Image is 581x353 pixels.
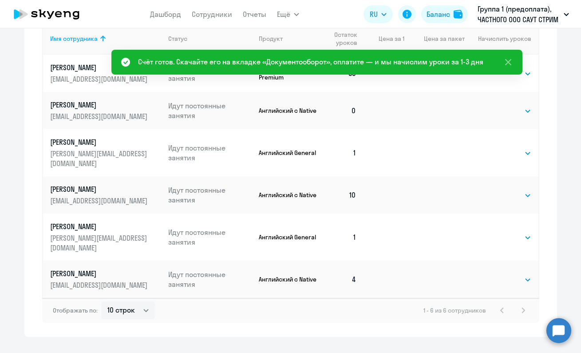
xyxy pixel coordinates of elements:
[259,35,283,43] div: Продукт
[50,184,162,206] a: [PERSON_NAME][EMAIL_ADDRESS][DOMAIN_NAME]
[138,56,483,67] div: Счёт готов. Скачайте его на вкладке «Документооборот», оплатите — и мы начислим уроки за 1-3 дня
[168,270,252,289] p: Идут постоянные занятия
[50,63,162,84] a: [PERSON_NAME][EMAIL_ADDRESS][DOMAIN_NAME]
[319,214,364,261] td: 1
[364,23,404,55] th: Цена за 1
[53,306,98,314] span: Отображать по:
[168,35,252,43] div: Статус
[50,35,98,43] div: Имя сотрудника
[259,107,319,115] p: Английский с Native
[259,35,319,43] div: Продукт
[423,306,486,314] span: 1 - 6 из 6 сотрудников
[50,63,150,72] p: [PERSON_NAME]
[168,101,252,120] p: Идут постоянные занятия
[259,233,319,241] p: Английский General
[319,261,364,298] td: 4
[50,196,150,206] p: [EMAIL_ADDRESS][DOMAIN_NAME]
[50,222,150,231] p: [PERSON_NAME]
[364,5,393,23] button: RU
[421,5,468,23] button: Балансbalance
[50,269,150,278] p: [PERSON_NAME]
[50,35,162,43] div: Имя сотрудника
[50,222,162,253] a: [PERSON_NAME][PERSON_NAME][EMAIL_ADDRESS][DOMAIN_NAME]
[319,129,364,176] td: 1
[277,5,299,23] button: Ещё
[168,185,252,205] p: Идут постоянные занятия
[150,10,181,19] a: Дашборд
[50,149,150,168] p: [PERSON_NAME][EMAIL_ADDRESS][DOMAIN_NAME]
[50,280,150,290] p: [EMAIL_ADDRESS][DOMAIN_NAME]
[168,227,252,247] p: Идут постоянные занятия
[326,31,357,47] span: Остаток уроков
[50,269,162,290] a: [PERSON_NAME][EMAIL_ADDRESS][DOMAIN_NAME]
[465,23,538,55] th: Начислить уроков
[478,4,560,25] p: Группа 1 (предоплата), ЧАСТНОГО ООО САУТ СТРИМ ТРАНСПОРТ Б.В. В Г. АНАПА, ФЛ
[168,35,187,43] div: Статус
[50,111,150,121] p: [EMAIL_ADDRESS][DOMAIN_NAME]
[192,10,232,19] a: Сотрудники
[168,143,252,163] p: Идут постоянные занятия
[50,184,150,194] p: [PERSON_NAME]
[404,23,465,55] th: Цена за пакет
[50,137,162,168] a: [PERSON_NAME][PERSON_NAME][EMAIL_ADDRESS][DOMAIN_NAME]
[319,176,364,214] td: 10
[454,10,462,19] img: balance
[50,100,150,110] p: [PERSON_NAME]
[319,92,364,129] td: 0
[370,9,378,20] span: RU
[427,9,450,20] div: Баланс
[326,31,364,47] div: Остаток уроков
[50,74,150,84] p: [EMAIL_ADDRESS][DOMAIN_NAME]
[259,275,319,283] p: Английский с Native
[259,149,319,157] p: Английский General
[473,4,573,25] button: Группа 1 (предоплата), ЧАСТНОГО ООО САУТ СТРИМ ТРАНСПОРТ Б.В. В Г. АНАПА, ФЛ
[50,100,162,121] a: [PERSON_NAME][EMAIL_ADDRESS][DOMAIN_NAME]
[50,137,150,147] p: [PERSON_NAME]
[243,10,266,19] a: Отчеты
[259,191,319,199] p: Английский с Native
[50,233,150,253] p: [PERSON_NAME][EMAIL_ADDRESS][DOMAIN_NAME]
[277,9,290,20] span: Ещё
